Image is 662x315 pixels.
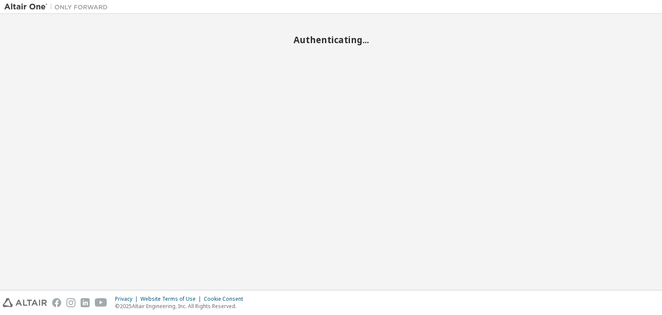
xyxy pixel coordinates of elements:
[3,298,47,307] img: altair_logo.svg
[4,34,658,45] h2: Authenticating...
[141,296,204,302] div: Website Terms of Use
[66,298,75,307] img: instagram.svg
[115,296,141,302] div: Privacy
[115,302,248,310] p: © 2025 Altair Engineering, Inc. All Rights Reserved.
[95,298,107,307] img: youtube.svg
[52,298,61,307] img: facebook.svg
[81,298,90,307] img: linkedin.svg
[204,296,248,302] div: Cookie Consent
[4,3,112,11] img: Altair One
